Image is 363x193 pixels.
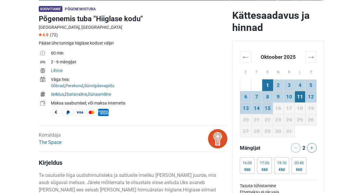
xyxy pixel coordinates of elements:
[251,125,262,137] td: 28
[88,92,111,97] a: Dünaamiline
[305,91,317,102] td: 12
[63,109,73,116] span: PayPal
[305,51,317,63] th: →
[251,63,262,79] th: T
[50,32,58,37] span: (72)
[262,114,273,125] td: 22
[84,83,114,88] a: Sünnipäevapidu
[39,6,63,12] span: Soovitame
[284,102,295,114] td: 17
[240,63,251,79] th: E
[260,167,269,172] div: €60
[51,83,64,88] a: Sõbrad
[39,32,48,37] span: 4.9
[301,143,307,151] div: 2
[262,91,273,102] td: 8
[284,91,295,102] td: 10
[260,161,269,165] div: 17:35
[277,167,286,172] div: €60
[284,125,295,137] td: 31
[273,102,284,114] td: 16
[51,76,228,83] div: Väga hea:
[295,102,305,114] td: 18
[39,40,228,46] div: Pääse ühe tunniga hiiglase kodust välja!
[251,114,262,125] td: 21
[65,7,96,11] span: Põgenemistuba
[295,79,305,91] td: 4
[262,102,273,114] td: 15
[51,58,228,67] td: 2 - 6 mängijat
[294,167,304,172] div: €60
[305,63,317,79] th: P
[39,33,42,36] img: Star
[295,114,305,125] td: 25
[273,91,284,102] td: 9
[284,79,295,91] td: 3
[262,63,273,79] th: K
[251,51,305,63] th: Oktoober 2025
[240,51,251,63] th: ←
[39,24,228,31] div: [GEOGRAPHIC_DATA], [GEOGRAPHIC_DATA]
[51,92,64,97] a: Seiklus
[232,9,324,34] h2: Kättesaadavus ja hinnad
[65,92,87,97] a: Ebatavaline
[273,125,284,137] td: 30
[305,102,317,114] td: 19
[277,161,286,165] div: 19:10
[237,143,278,153] div: Mängijat
[295,91,305,102] td: 11
[51,49,228,58] td: 60 min
[273,79,284,91] td: 2
[51,109,61,116] span: Sularaha
[51,91,228,99] td: , ,
[284,114,295,125] td: 24
[74,109,85,116] span: Visa
[251,91,262,102] td: 7
[65,83,83,88] a: Perekond
[273,63,284,79] th: N
[262,125,273,137] td: 29
[51,76,228,91] td: , ,
[294,161,304,165] div: 20:45
[39,139,61,145] a: The Space
[262,79,273,91] td: 1
[295,63,305,79] th: L
[284,63,295,79] th: R
[86,109,97,116] span: MasterCard
[273,114,284,125] td: 23
[240,125,251,137] td: 27
[305,114,317,125] td: 26
[251,102,262,114] td: 14
[51,100,228,106] div: Maksa saabumisel, või maksa internetis
[39,159,228,166] h4: Kirjeldus
[240,114,251,125] td: 20
[98,109,109,116] span: American Express
[39,131,61,146] div: Korraldaja
[243,167,252,172] div: €60
[208,129,227,148] img: bitmap.png
[240,183,317,189] td: Tasuta tühistamine
[243,161,252,165] div: 16:00
[51,68,63,73] a: Lihtne
[305,79,317,91] td: 5
[240,91,251,102] td: 6
[39,13,228,24] h1: Põgenemis tuba "Hiiglase kodu"
[240,102,251,114] td: 13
